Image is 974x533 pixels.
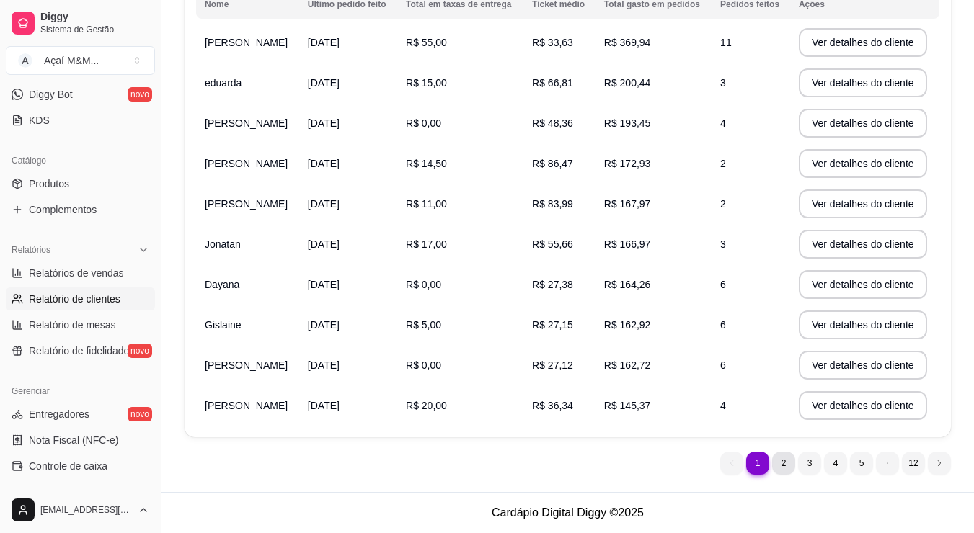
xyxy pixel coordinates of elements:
[406,117,441,129] span: R$ 0,00
[205,238,241,250] span: Jonatan
[720,77,726,89] span: 3
[799,109,927,138] button: Ver detalhes do cliente
[205,37,288,48] span: [PERSON_NAME]
[406,158,447,169] span: R$ 14,50
[6,149,155,172] div: Catálogo
[604,319,651,331] span: R$ 162,92
[6,454,155,478] a: Controle de caixa
[532,117,573,129] span: R$ 48,36
[532,77,573,89] span: R$ 66,81
[6,198,155,221] a: Complementos
[308,158,340,169] span: [DATE]
[604,37,651,48] span: R$ 369,94
[308,319,340,331] span: [DATE]
[308,400,340,411] span: [DATE]
[406,77,447,89] span: R$ 15,00
[720,400,726,411] span: 4
[29,292,120,306] span: Relatório de clientes
[406,400,447,411] span: R$ 20,00
[161,492,974,533] footer: Cardápio Digital Diggy © 2025
[824,452,847,475] li: pagination item 4
[798,452,821,475] li: pagination item 3
[799,270,927,299] button: Ver detalhes do cliente
[532,198,573,210] span: R$ 83,99
[29,433,118,447] span: Nota Fiscal (NFC-e)
[604,359,651,371] span: R$ 162,72
[799,189,927,218] button: Ver detalhes do cliente
[902,452,925,475] li: pagination item 12
[799,230,927,259] button: Ver detalhes do cliente
[6,261,155,285] a: Relatórios de vendas
[532,279,573,290] span: R$ 27,38
[6,403,155,426] a: Entregadoresnovo
[6,493,155,527] button: [EMAIL_ADDRESS][DOMAIN_NAME]
[6,429,155,452] a: Nota Fiscal (NFC-e)
[720,279,726,290] span: 6
[29,318,116,332] span: Relatório de mesas
[308,77,340,89] span: [DATE]
[29,266,124,280] span: Relatórios de vendas
[850,452,873,475] li: pagination item 5
[308,37,340,48] span: [DATE]
[720,359,726,371] span: 6
[406,279,441,290] span: R$ 0,00
[532,37,573,48] span: R$ 33,63
[720,198,726,210] span: 2
[604,238,651,250] span: R$ 166,97
[720,158,726,169] span: 2
[799,28,927,57] button: Ver detalhes do cliente
[6,46,155,75] button: Select a team
[205,279,239,290] span: Dayana
[44,53,99,68] div: Açaí M&M ...
[532,238,573,250] span: R$ 55,66
[6,339,155,362] a: Relatório de fidelidadenovo
[720,37,732,48] span: 11
[29,87,73,102] span: Diggy Bot
[746,452,769,475] li: pagination item 1 active
[799,351,927,380] button: Ver detalhes do cliente
[713,444,958,482] nav: pagination navigation
[6,287,155,310] a: Relatório de clientes
[205,77,242,89] span: eduarda
[604,279,651,290] span: R$ 164,26
[308,238,340,250] span: [DATE]
[604,198,651,210] span: R$ 167,97
[205,117,288,129] span: [PERSON_NAME]
[532,359,573,371] span: R$ 27,12
[205,319,242,331] span: Gislaine
[799,68,927,97] button: Ver detalhes do cliente
[772,452,795,475] li: pagination item 2
[29,176,69,191] span: Produtos
[29,407,89,421] span: Entregadores
[799,391,927,420] button: Ver detalhes do cliente
[29,459,107,473] span: Controle de caixa
[29,344,129,358] span: Relatório de fidelidade
[205,198,288,210] span: [PERSON_NAME]
[720,319,726,331] span: 6
[29,113,50,127] span: KDS
[308,359,340,371] span: [DATE]
[720,117,726,129] span: 4
[799,310,927,339] button: Ver detalhes do cliente
[406,37,447,48] span: R$ 55,00
[532,319,573,331] span: R$ 27,15
[799,149,927,178] button: Ver detalhes do cliente
[6,172,155,195] a: Produtos
[6,109,155,132] a: KDS
[205,158,288,169] span: [PERSON_NAME]
[308,117,340,129] span: [DATE]
[604,117,651,129] span: R$ 193,45
[29,485,106,499] span: Controle de fiado
[40,24,149,35] span: Sistema de Gestão
[532,400,573,411] span: R$ 36,34
[205,400,288,411] span: [PERSON_NAME]
[406,319,441,331] span: R$ 5,00
[29,202,97,217] span: Complementos
[308,198,340,210] span: [DATE]
[406,238,447,250] span: R$ 17,00
[532,158,573,169] span: R$ 86,47
[720,238,726,250] span: 3
[6,480,155,503] a: Controle de fiado
[406,359,441,371] span: R$ 0,00
[308,279,340,290] span: [DATE]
